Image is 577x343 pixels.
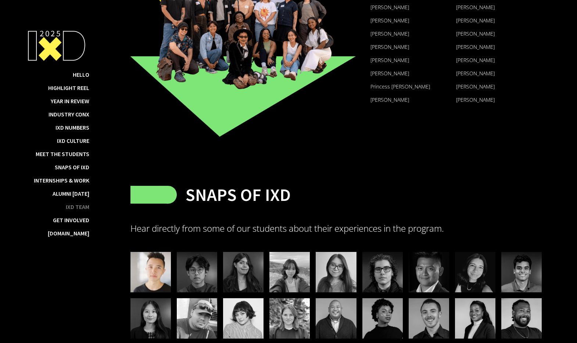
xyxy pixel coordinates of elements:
a: [PERSON_NAME] [456,96,495,103]
a: [PERSON_NAME] [370,57,409,64]
a: Meet the Students [36,150,89,158]
a: [PERSON_NAME] [456,57,495,64]
h2: Snaps of IxD [186,184,291,205]
a: [DOMAIN_NAME] [48,230,89,237]
a: [PERSON_NAME] [456,83,495,90]
a: [PERSON_NAME] [456,4,495,11]
a: Industry ConX [49,111,89,118]
a: [PERSON_NAME] [370,43,409,50]
a: Princess [PERSON_NAME] [370,83,430,90]
a: [PERSON_NAME] [370,96,409,103]
a: Internships & Work [34,177,89,184]
a: IxD Numbers [55,124,89,131]
a: Alumni [DATE] [53,190,89,197]
a: [PERSON_NAME] [370,4,409,11]
a: [PERSON_NAME] [370,17,409,24]
a: Get Involved [53,216,89,224]
a: Year in Review [51,97,89,105]
a: [PERSON_NAME] [370,30,409,37]
a: [PERSON_NAME] [456,17,495,24]
p: Hear directly from some of our students about their experiences in the program. [130,223,542,234]
a: [PERSON_NAME] [456,70,495,77]
a: IxD Team [66,203,89,210]
a: [PERSON_NAME] [456,43,495,50]
a: [PERSON_NAME] [456,30,495,37]
a: [PERSON_NAME] [370,70,409,77]
a: Highlight Reel [48,84,89,91]
a: Hello [73,71,89,78]
a: Snaps of IxD [55,163,89,171]
a: IxD Culture [57,137,89,144]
